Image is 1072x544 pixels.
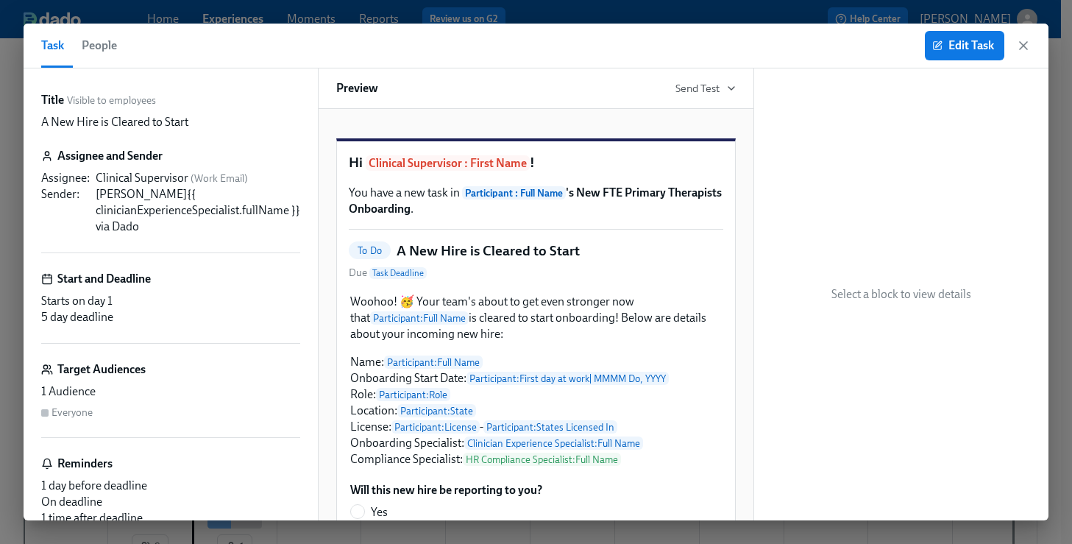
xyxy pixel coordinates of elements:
[82,35,117,56] span: People
[349,266,427,280] span: Due
[41,310,113,324] span: 5 day deadline
[57,271,151,287] h6: Start and Deadline
[462,186,566,199] span: Participant : Full Name
[191,172,248,185] span: ( Work Email )
[41,186,90,235] div: Sender :
[349,292,723,469] div: Woohoo! 🥳 Your team's about to get even stronger now thatParticipant:Full Nameis cleared to start...
[41,170,90,186] div: Assignee :
[366,155,530,171] span: Clinical Supervisor : First Name
[96,170,300,186] div: Clinical Supervisor
[349,185,723,217] p: You have a new task in .
[349,153,723,173] h1: Hi !
[57,456,113,472] h6: Reminders
[41,494,300,510] div: On deadline
[935,38,994,53] span: Edit Task
[349,245,391,256] span: To Do
[96,186,300,235] div: [PERSON_NAME]{{ clinicianExperienceSpecialist.fullName }} via Dado
[369,267,427,279] span: Task Deadline
[41,92,64,108] label: Title
[349,186,722,216] strong: 's New FTE Primary Therapists Onboarding
[336,80,378,96] h6: Preview
[41,114,188,130] p: A New Hire is Cleared to Start
[41,384,300,400] div: 1 Audience
[52,406,93,420] div: Everyone
[57,361,146,378] h6: Target Audiences
[41,510,300,526] div: 1 time after deadline
[57,148,163,164] h6: Assignee and Sender
[349,481,723,544] div: Will this new hire be reporting to you?YesNo
[41,293,300,309] div: Starts on day 1
[925,31,1004,60] button: Edit Task
[41,478,300,494] div: 1 day before deadline
[754,68,1048,520] div: Select a block to view details
[67,93,156,107] span: Visible to employees
[397,241,580,261] h5: A New Hire is Cleared to Start
[41,35,64,56] span: Task
[675,81,736,96] button: Send Test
